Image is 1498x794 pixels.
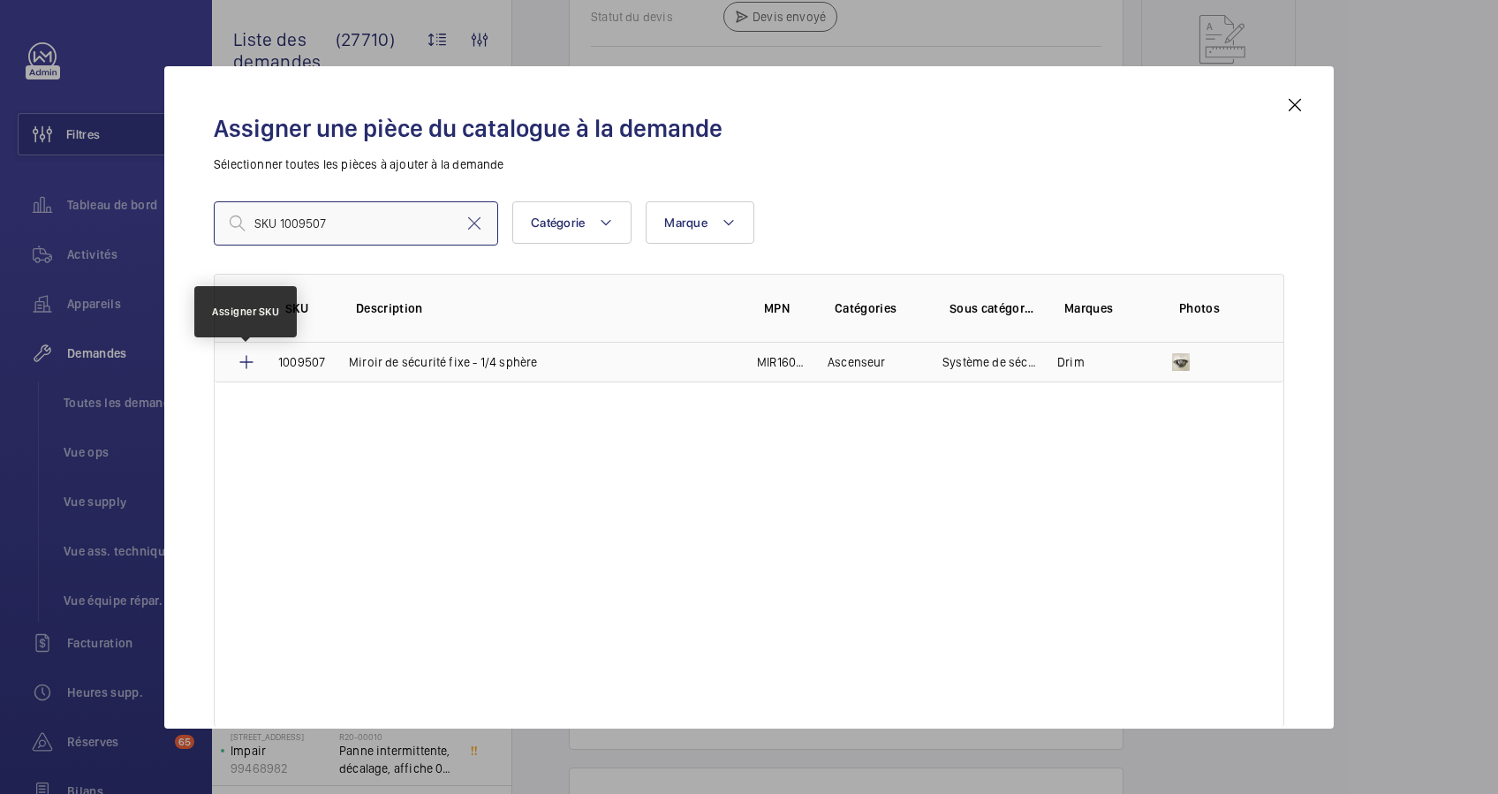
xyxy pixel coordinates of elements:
[1057,353,1085,371] p: Drim
[285,299,328,317] p: SKU
[1179,299,1248,317] p: Photos
[1172,353,1190,371] img: c3AHyYIQERBnVWWaWwFPWv-Xr6Bws-rTaWDXfmSXEs21ZjEQ.png
[828,353,886,371] p: Ascenseur
[1064,299,1151,317] p: Marques
[764,299,806,317] p: MPN
[356,299,736,317] p: Description
[531,216,585,230] span: Catégorie
[512,201,632,244] button: Catégorie
[942,353,1036,371] p: Système de sécurité
[757,353,806,371] p: MIR160/405
[214,201,498,246] input: Find a part
[349,353,538,371] p: Miroir de sécurité fixe - 1/4 sphère
[835,299,921,317] p: Catégories
[214,112,1284,145] h2: Assigner une pièce du catalogue à la demande
[278,353,325,371] p: 1009507
[949,299,1036,317] p: Sous catégories
[212,304,279,320] div: Assigner SKU
[646,201,754,244] button: Marque
[214,155,1284,173] p: Sélectionner toutes les pièces à ajouter à la demande
[664,216,707,230] span: Marque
